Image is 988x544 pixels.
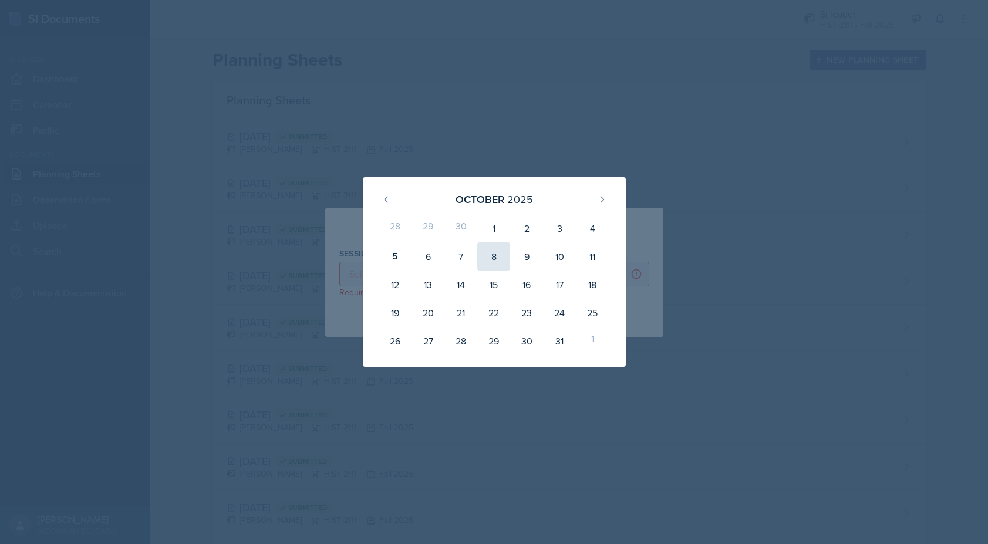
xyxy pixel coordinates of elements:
div: 24 [543,299,576,327]
div: 13 [412,271,444,299]
div: 9 [510,242,543,271]
div: 16 [510,271,543,299]
div: 22 [477,299,510,327]
div: 31 [543,327,576,355]
div: 25 [576,299,609,327]
div: 12 [379,271,412,299]
div: 14 [444,271,477,299]
div: 29 [412,214,444,242]
div: 10 [543,242,576,271]
div: 15 [477,271,510,299]
div: 5 [379,242,412,271]
div: 28 [379,214,412,242]
div: 3 [543,214,576,242]
div: 17 [543,271,576,299]
div: 28 [444,327,477,355]
div: 18 [576,271,609,299]
div: 21 [444,299,477,327]
div: 20 [412,299,444,327]
div: 8 [477,242,510,271]
div: 1 [477,214,510,242]
div: 26 [379,327,412,355]
div: 19 [379,299,412,327]
div: 29 [477,327,510,355]
div: 7 [444,242,477,271]
div: 2025 [507,191,533,207]
div: 11 [576,242,609,271]
div: 30 [444,214,477,242]
div: 1 [576,327,609,355]
div: 4 [576,214,609,242]
div: 27 [412,327,444,355]
div: 23 [510,299,543,327]
div: 30 [510,327,543,355]
div: October [456,191,504,207]
div: 6 [412,242,444,271]
div: 2 [510,214,543,242]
